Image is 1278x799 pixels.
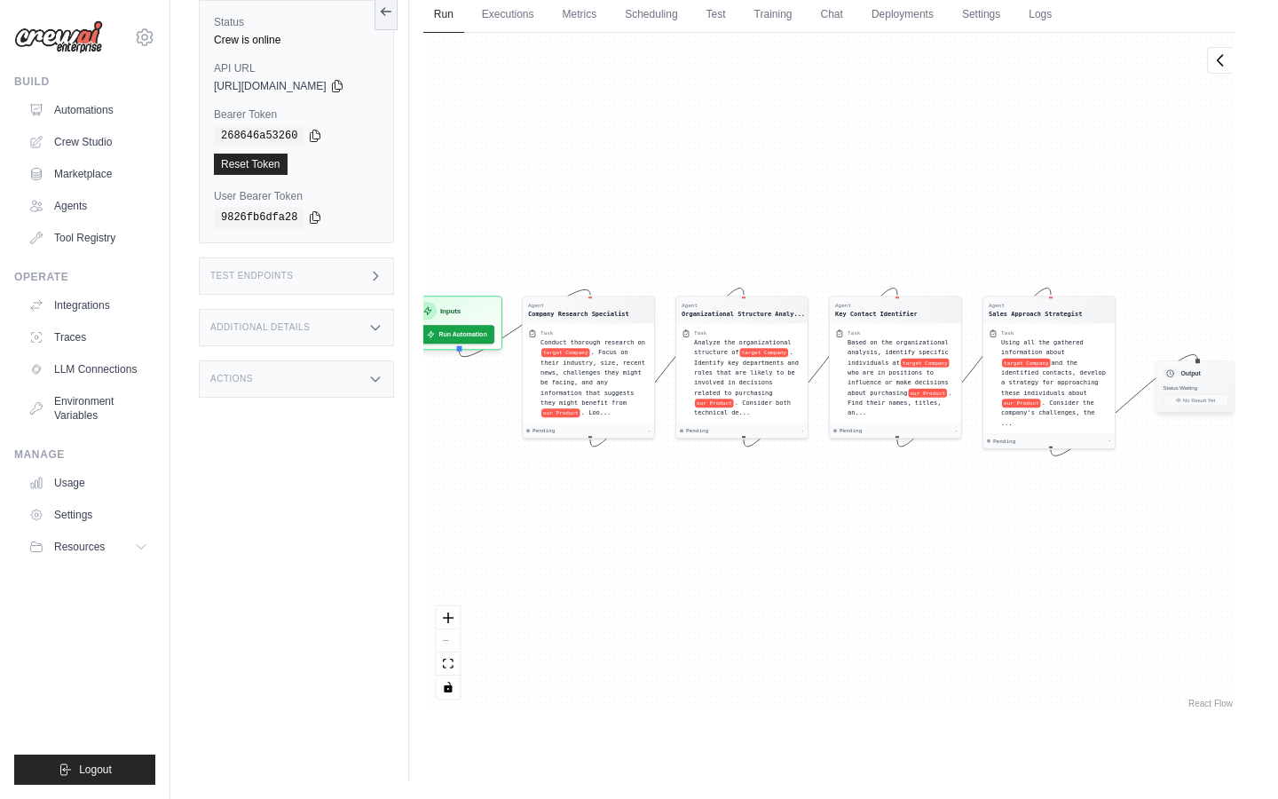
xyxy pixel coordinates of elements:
a: Settings [21,501,155,529]
label: Status [214,15,379,29]
g: Edge from 35953b50c43bd65f5de9d22e7c81e86d to a6d55b8d8b167068bc2e3b663a1b30d6 [897,289,1051,447]
div: OutputStatus:WaitingNo Result Yet [1156,362,1235,414]
span: Pending [686,427,708,434]
div: - [1108,438,1111,445]
g: Edge from 3a091ccfb82d1c360cacda9583032e62 to 35953b50c43bd65f5de9d22e7c81e86d [744,289,897,447]
button: Run Automation [419,325,494,344]
span: . Loo... [581,409,611,416]
a: Crew Studio [21,128,155,156]
span: Status: Waiting [1163,384,1196,391]
div: Build [14,75,155,89]
h3: Test Endpoints [210,271,294,281]
div: Task [848,329,860,336]
div: Based on the organizational analysis, identify specific individuals at {target Company} who are i... [848,337,956,418]
div: Organizational Structure Analyst [682,309,805,318]
div: Sales Approach Strategist [989,309,1082,318]
div: Analyze the organizational structure of {target Company}. Identify key departments and roles that... [694,337,802,418]
div: AgentSales Approach StrategistTaskUsing all the gathered information abouttarget Companyand the i... [982,296,1116,448]
div: Manage [14,447,155,462]
span: Using all the gathered information about [1001,338,1084,355]
div: Task [694,329,706,336]
button: No Result Yet [1163,394,1227,406]
div: Using all the gathered information about {target Company} and the identified contacts, develop a ... [1001,337,1109,428]
div: - [801,427,804,434]
h3: Additional Details [210,322,310,333]
div: Agent [989,302,1082,309]
a: Traces [21,323,155,352]
span: Conduct thorough research on [540,338,645,345]
a: Usage [21,469,155,497]
div: AgentOrganizational Structure Analy...TaskAnalyze the organizational structure oftarget Company. ... [675,296,809,439]
button: toggle interactivity [437,676,460,699]
span: our Product [695,399,734,407]
div: Conduct thorough research on {target Company}. Focus on their industry, size, recent news, challe... [540,337,649,418]
div: React Flow controls [437,606,460,699]
div: - [954,427,958,434]
span: target Company [739,348,788,357]
div: Task [1001,329,1014,336]
code: 268646a53260 [214,125,304,146]
button: Resources [21,533,155,561]
button: fit view [437,653,460,676]
div: AgentCompany Research SpecialistTaskConduct thorough research ontarget Company. Focus on their in... [522,296,655,439]
img: Logo [14,20,103,54]
span: Resources [54,540,105,554]
span: . Find their names, titles, an... [848,389,951,416]
label: User Bearer Token [214,189,379,203]
span: Analyze the organizational structure of [694,338,792,355]
g: Edge from f026363ccd9a0100e84588802517d295 to 3a091ccfb82d1c360cacda9583032e62 [590,289,744,447]
span: Pending [993,438,1015,445]
div: - [647,427,651,434]
g: Edge from inputsNode to f026363ccd9a0100e84588802517d295 [459,289,589,356]
div: Task [540,329,553,336]
button: Logout [14,755,155,785]
div: Agent [835,302,918,309]
span: . Consider the company's challenges, the ... [1001,399,1094,427]
span: . Identify key departments and roles that are likely to be involved in decisions related to purch... [694,349,799,397]
a: Reset Token [214,154,288,175]
span: who are in positions to influence or make decisions about purchasing [848,368,949,396]
span: Pending [840,427,862,434]
div: Agent [528,302,629,309]
div: AgentKey Contact IdentifierTaskBased on the organizational analysis, identify specific individual... [829,296,962,439]
span: Logout [79,763,112,777]
code: 9826fb6dfa28 [214,207,304,228]
span: our Product [541,408,580,417]
span: . Focus on their industry, size, recent news, challenges they might be facing, and any informatio... [540,349,645,407]
div: Operate [14,270,155,284]
a: Environment Variables [21,387,155,430]
div: InputsRun Automation [411,296,502,350]
div: Company Research Specialist [528,309,629,318]
span: our Product [908,389,947,398]
div: Crew is online [214,33,379,47]
span: and the identified contacts, develop a strategy for approaching these individuals about [1001,359,1106,396]
div: Key Contact Identifier [835,309,918,318]
a: Automations [21,96,155,124]
h3: Output [1180,369,1200,378]
g: Edge from a6d55b8d8b167068bc2e3b663a1b30d6 to outputNode [1051,354,1198,455]
a: LLM Connections [21,355,155,384]
span: [URL][DOMAIN_NAME] [214,79,327,93]
div: Agent [682,302,805,309]
span: target Company [541,348,590,357]
label: Bearer Token [214,107,379,122]
button: zoom in [437,606,460,629]
span: target Company [1002,359,1051,368]
span: Based on the organizational analysis, identify specific individuals at [848,338,949,366]
a: Agents [21,192,155,220]
a: Tool Registry [21,224,155,252]
span: Pending [532,427,555,434]
span: . Consider both technical de... [694,399,791,416]
a: React Flow attribution [1188,699,1233,708]
h3: Actions [210,374,253,384]
span: our Product [1002,399,1041,407]
h3: Inputs [440,305,461,316]
a: Integrations [21,291,155,320]
a: Marketplace [21,160,155,188]
span: target Company [901,359,950,368]
label: API URL [214,61,379,75]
